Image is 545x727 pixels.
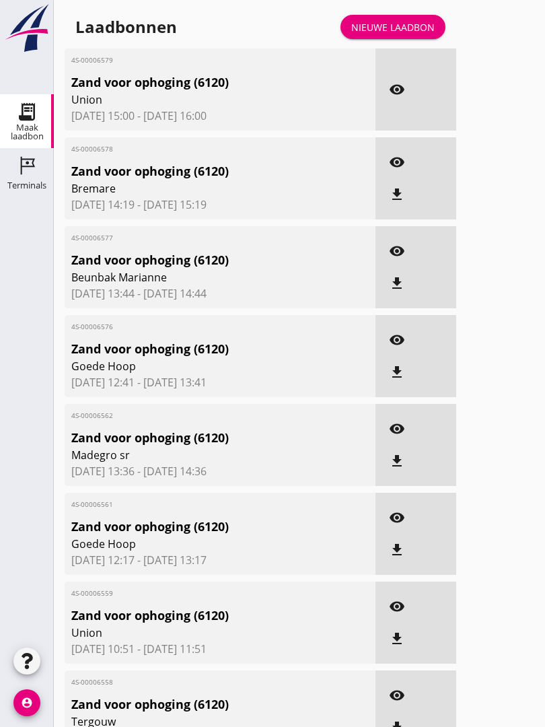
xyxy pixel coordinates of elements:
[389,186,405,203] i: file_download
[71,285,369,302] span: [DATE] 13:44 - [DATE] 14:44
[71,197,369,213] span: [DATE] 14:19 - [DATE] 15:19
[389,631,405,647] i: file_download
[389,81,405,98] i: visibility
[389,364,405,380] i: file_download
[71,92,319,108] span: Union
[7,181,46,190] div: Terminals
[71,607,319,625] span: Zand voor ophoging (6120)
[389,243,405,259] i: visibility
[389,687,405,703] i: visibility
[71,641,369,657] span: [DATE] 10:51 - [DATE] 11:51
[71,552,369,568] span: [DATE] 12:17 - [DATE] 13:17
[389,542,405,558] i: file_download
[71,322,319,332] span: 4S-00006576
[389,332,405,348] i: visibility
[71,358,319,374] span: Goede Hoop
[71,374,369,390] span: [DATE] 12:41 - [DATE] 13:41
[71,463,369,479] span: [DATE] 13:36 - [DATE] 14:36
[351,20,435,34] div: Nieuwe laadbon
[340,15,445,39] a: Nieuwe laadbon
[71,55,319,65] span: 4S-00006579
[71,269,319,285] span: Beunbak Marianne
[71,625,319,641] span: Union
[389,598,405,615] i: visibility
[71,180,319,197] span: Bremare
[389,275,405,291] i: file_download
[75,16,177,38] div: Laadbonnen
[71,340,319,358] span: Zand voor ophoging (6120)
[71,695,319,714] span: Zand voor ophoging (6120)
[71,162,319,180] span: Zand voor ophoging (6120)
[71,447,319,463] span: Madegro sr
[71,588,319,598] span: 4S-00006559
[71,411,319,421] span: 4S-00006562
[71,536,319,552] span: Goede Hoop
[389,154,405,170] i: visibility
[71,144,319,154] span: 4S-00006578
[71,251,319,269] span: Zand voor ophoging (6120)
[389,510,405,526] i: visibility
[389,421,405,437] i: visibility
[3,3,51,53] img: logo-small.a267ee39.svg
[71,677,319,687] span: 4S-00006558
[71,429,319,447] span: Zand voor ophoging (6120)
[389,453,405,469] i: file_download
[71,233,319,243] span: 4S-00006577
[71,499,319,510] span: 4S-00006561
[13,689,40,716] i: account_circle
[71,73,319,92] span: Zand voor ophoging (6120)
[71,108,369,124] span: [DATE] 15:00 - [DATE] 16:00
[71,518,319,536] span: Zand voor ophoging (6120)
